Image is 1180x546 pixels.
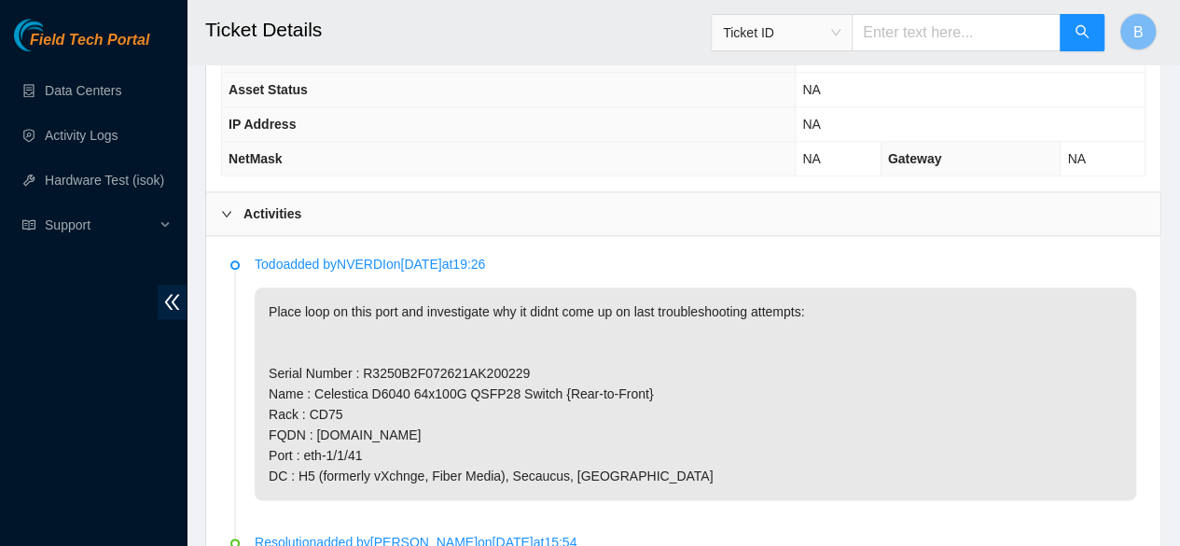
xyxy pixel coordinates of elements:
[802,151,820,166] span: NA
[1075,24,1090,42] span: search
[723,19,840,47] span: Ticket ID
[45,128,118,143] a: Activity Logs
[45,83,121,98] a: Data Centers
[30,32,149,49] span: Field Tech Portal
[221,208,232,219] span: right
[1067,151,1085,166] span: NA
[802,117,820,132] span: NA
[206,192,1160,235] div: Activities
[14,19,94,51] img: Akamai Technologies
[229,82,308,97] span: Asset Status
[1119,13,1157,50] button: B
[158,285,187,319] span: double-left
[1060,14,1104,51] button: search
[229,151,283,166] span: NetMask
[255,254,1136,274] p: Todo added by NVERDI on [DATE] at 19:26
[802,82,820,97] span: NA
[1133,21,1144,44] span: B
[852,14,1061,51] input: Enter text here...
[255,287,1136,500] p: Place loop on this port and investigate why it didnt come up on last troubleshooting attempts: Se...
[888,151,942,166] span: Gateway
[14,34,149,58] a: Akamai TechnologiesField Tech Portal
[243,203,301,224] b: Activities
[229,117,296,132] span: IP Address
[22,218,35,231] span: read
[45,173,164,188] a: Hardware Test (isok)
[45,206,155,244] span: Support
